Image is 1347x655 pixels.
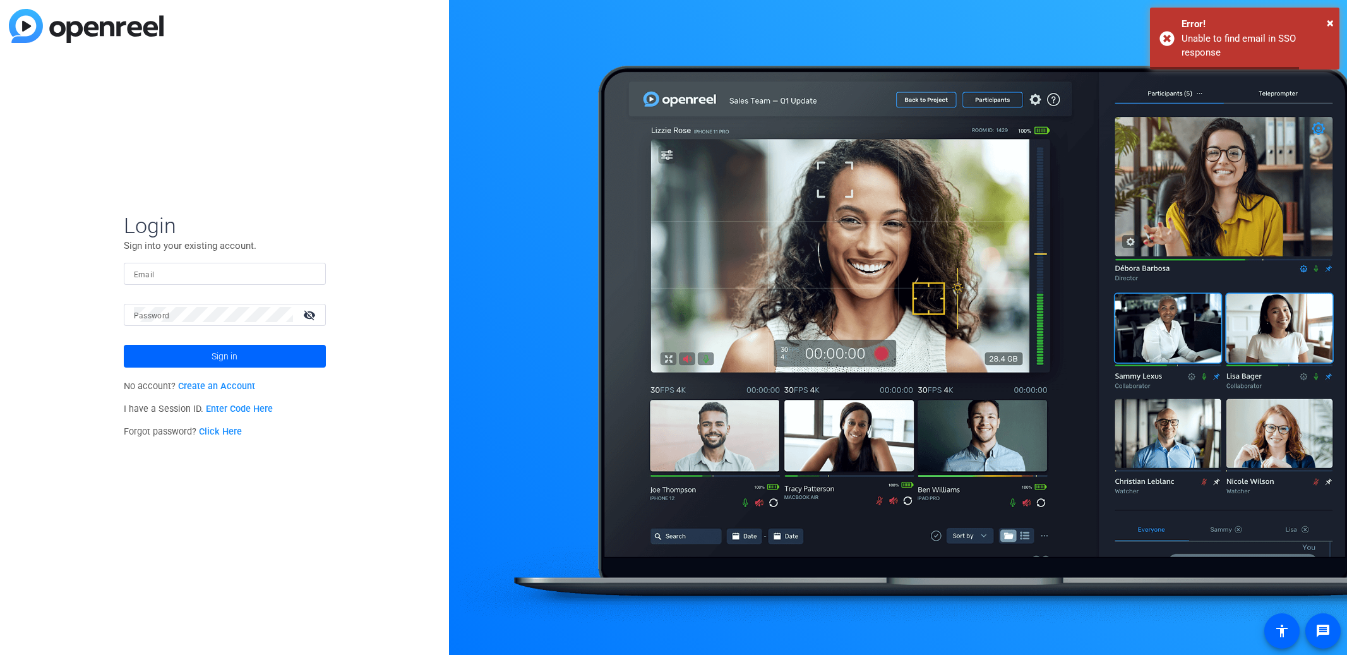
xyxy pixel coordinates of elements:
img: blue-gradient.svg [9,9,164,43]
mat-label: Email [134,270,155,279]
a: Enter Code Here [206,404,273,414]
span: I have a Session ID. [124,404,273,414]
div: Unable to find email in SSO response [1182,32,1330,60]
span: Login [124,212,326,239]
mat-icon: visibility_off [296,306,326,324]
a: Click Here [199,426,242,437]
mat-icon: accessibility [1274,623,1290,639]
button: Sign in [124,345,326,368]
mat-icon: message [1315,623,1331,639]
span: No account? [124,381,256,392]
mat-label: Password [134,311,170,320]
span: × [1327,15,1334,30]
div: Error! [1182,17,1330,32]
span: Forgot password? [124,426,242,437]
button: Close [1327,13,1334,32]
input: Enter Email Address [134,266,316,281]
p: Sign into your existing account. [124,239,326,253]
span: Sign in [212,340,237,372]
a: Create an Account [178,381,255,392]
